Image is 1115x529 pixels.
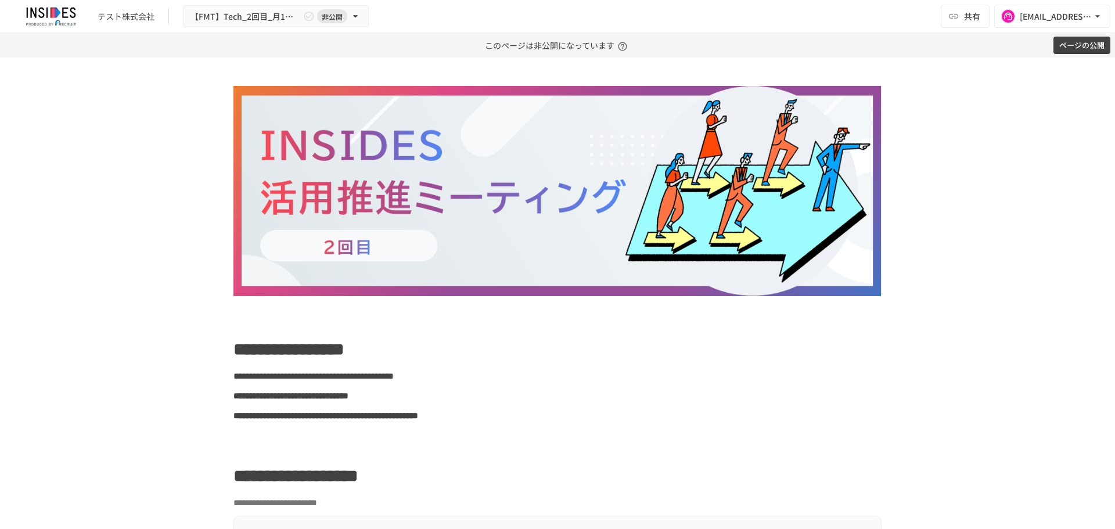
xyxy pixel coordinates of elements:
button: 【FMT】Tech_2回目_月1実施★インサイズ活用推進ミーティング ～2回目～非公開 [183,5,369,28]
div: テスト株式会社 [98,10,154,23]
button: ページの公開 [1053,37,1110,55]
div: [EMAIL_ADDRESS][DOMAIN_NAME] [1020,9,1092,24]
span: 共有 [964,10,980,23]
span: 非公開 [317,10,347,23]
button: [EMAIL_ADDRESS][DOMAIN_NAME] [994,5,1110,28]
span: 【FMT】Tech_2回目_月1実施★インサイズ活用推進ミーティング ～2回目～ [190,9,301,24]
p: このページは非公開になっています [485,33,631,57]
button: 共有 [941,5,990,28]
img: za6eQUHEaGKxByMHubi3MhqgF8PQXhb8t8vjt78ibhL [233,86,882,296]
img: JmGSPSkPjKwBq77AtHmwC7bJguQHJlCRQfAXtnx4WuV [14,7,88,26]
